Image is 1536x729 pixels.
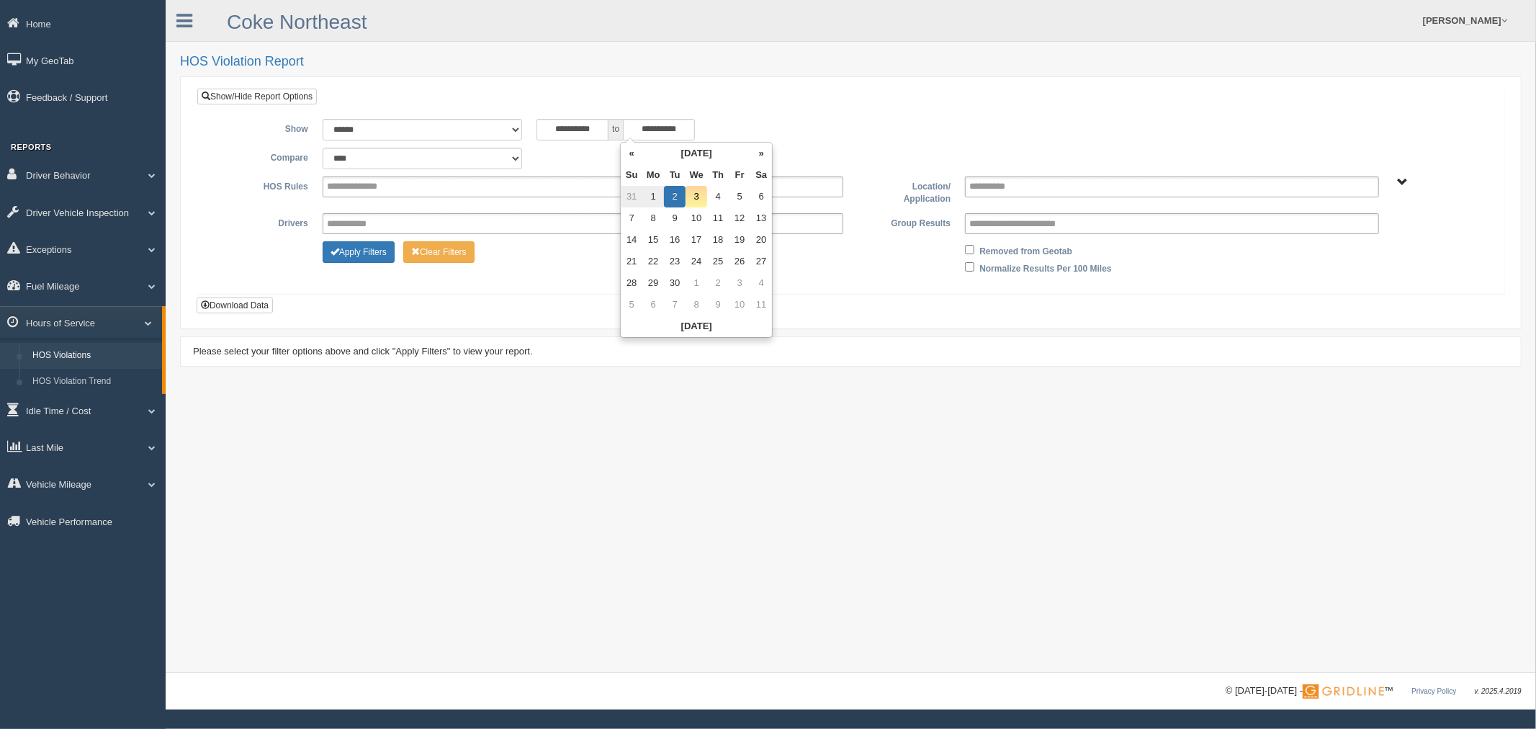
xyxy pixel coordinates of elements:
[750,272,772,294] td: 4
[208,176,315,194] label: HOS Rules
[193,346,533,357] span: Please select your filter options above and click "Apply Filters" to view your report.
[729,164,750,186] th: Fr
[750,164,772,186] th: Sa
[208,213,315,231] label: Drivers
[642,207,664,229] td: 8
[642,186,664,207] td: 1
[664,207,686,229] td: 9
[323,241,395,263] button: Change Filter Options
[1226,684,1522,699] div: © [DATE]-[DATE] - ™
[608,119,623,140] span: to
[642,272,664,294] td: 29
[664,186,686,207] td: 2
[729,294,750,316] td: 10
[664,229,686,251] td: 16
[729,186,750,207] td: 5
[621,316,772,337] th: [DATE]
[707,251,729,272] td: 25
[707,272,729,294] td: 2
[664,294,686,316] td: 7
[707,294,729,316] td: 9
[621,251,642,272] td: 21
[979,259,1111,276] label: Normalize Results Per 100 Miles
[750,143,772,164] th: »
[750,229,772,251] td: 20
[707,164,729,186] th: Th
[729,229,750,251] td: 19
[750,251,772,272] td: 27
[642,229,664,251] td: 15
[729,207,750,229] td: 12
[750,294,772,316] td: 11
[208,148,315,165] label: Compare
[1303,684,1384,699] img: Gridline
[729,251,750,272] td: 26
[707,229,729,251] td: 18
[642,251,664,272] td: 22
[197,89,317,104] a: Show/Hide Report Options
[664,251,686,272] td: 23
[979,241,1072,259] label: Removed from Geotab
[686,207,707,229] td: 10
[642,164,664,186] th: Mo
[686,229,707,251] td: 17
[621,272,642,294] td: 28
[707,207,729,229] td: 11
[850,213,958,231] label: Group Results
[686,186,707,207] td: 3
[707,186,729,207] td: 4
[197,298,273,313] button: Download Data
[621,143,642,164] th: «
[686,294,707,316] td: 8
[729,272,750,294] td: 3
[664,272,686,294] td: 30
[1475,687,1522,695] span: v. 2025.4.2019
[26,343,162,369] a: HOS Violations
[850,176,958,206] label: Location/ Application
[642,143,750,164] th: [DATE]
[1411,687,1456,695] a: Privacy Policy
[750,207,772,229] td: 13
[227,11,367,33] a: Coke Northeast
[621,294,642,316] td: 5
[621,186,642,207] td: 31
[26,369,162,395] a: HOS Violation Trend
[664,164,686,186] th: Tu
[208,119,315,136] label: Show
[686,272,707,294] td: 1
[180,55,1522,69] h2: HOS Violation Report
[686,251,707,272] td: 24
[621,164,642,186] th: Su
[621,229,642,251] td: 14
[621,207,642,229] td: 7
[403,241,475,263] button: Change Filter Options
[686,164,707,186] th: We
[750,186,772,207] td: 6
[642,294,664,316] td: 6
